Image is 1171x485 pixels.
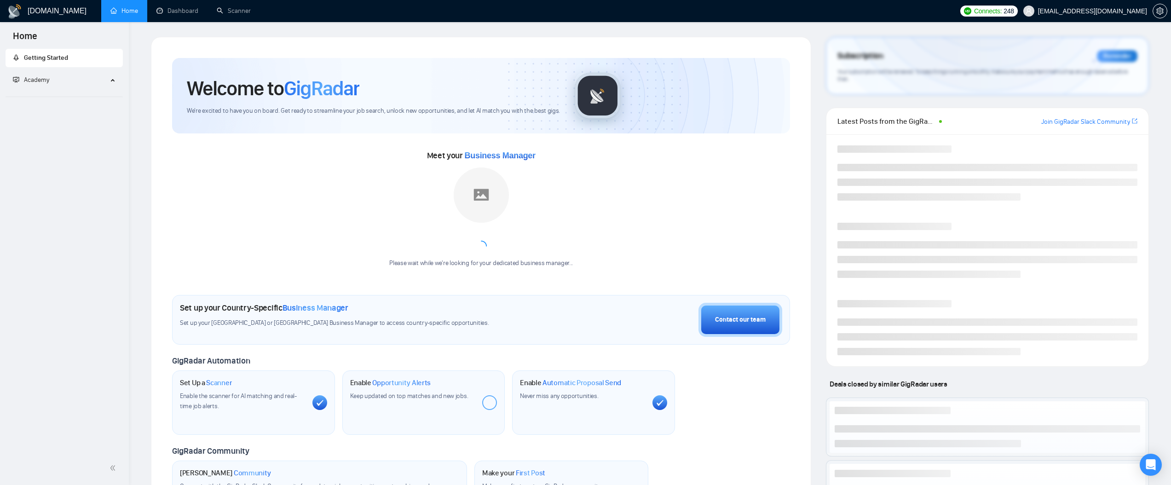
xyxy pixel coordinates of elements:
span: Your subscription will be renewed. To keep things running smoothly, make sure your payment method... [837,68,1127,83]
span: Academy [24,76,49,84]
span: double-left [110,463,119,473]
span: Set up your [GEOGRAPHIC_DATA] or [GEOGRAPHIC_DATA] Business Manager to access country-specific op... [180,319,542,328]
span: Connects: [974,6,1002,16]
a: export [1132,117,1137,126]
h1: Make your [482,468,545,478]
span: Business Manager [283,303,348,313]
span: Subscription [837,48,883,64]
span: Keep updated on top matches and new jobs. [350,392,468,400]
a: homeHome [110,7,138,15]
div: Please wait while we're looking for your dedicated business manager... [384,259,578,268]
a: searchScanner [217,7,251,15]
span: fund-projection-screen [13,76,19,83]
span: rocket [13,54,19,61]
div: Contact our team [715,315,766,325]
a: dashboardDashboard [156,7,198,15]
span: Automatic Proposal Send [542,378,621,387]
span: Business Manager [465,151,536,160]
span: user [1026,8,1032,14]
img: placeholder.png [454,167,509,223]
h1: Set Up a [180,378,232,387]
span: Home [6,29,45,49]
span: Latest Posts from the GigRadar Community [837,115,936,127]
a: setting [1153,7,1167,15]
span: GigRadar [284,76,359,101]
span: GigRadar Community [172,446,249,456]
button: Contact our team [698,303,782,337]
span: Meet your [427,150,536,161]
span: Opportunity Alerts [372,378,431,387]
span: Scanner [206,378,232,387]
img: upwork-logo.png [964,7,971,15]
span: We're excited to have you on board. Get ready to streamline your job search, unlock new opportuni... [187,107,560,115]
h1: [PERSON_NAME] [180,468,271,478]
span: loading [476,241,487,252]
span: Never miss any opportunities. [520,392,598,400]
span: Getting Started [24,54,68,62]
span: Enable the scanner for AI matching and real-time job alerts. [180,392,297,410]
span: Deals closed by similar GigRadar users [826,376,951,392]
span: First Post [516,468,545,478]
span: GigRadar Automation [172,356,250,366]
li: Getting Started [6,49,123,67]
h1: Welcome to [187,76,359,101]
li: Academy Homepage [6,93,123,99]
h1: Enable [350,378,431,387]
h1: Set up your Country-Specific [180,303,348,313]
span: Academy [13,76,49,84]
button: setting [1153,4,1167,18]
h1: Enable [520,378,621,387]
span: Community [234,468,271,478]
span: 248 [1004,6,1014,16]
img: logo [7,4,22,19]
span: export [1132,117,1137,125]
div: Reminder [1097,50,1137,62]
a: Join GigRadar Slack Community [1041,117,1130,127]
div: Open Intercom Messenger [1140,454,1162,476]
img: gigradar-logo.png [575,73,621,119]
